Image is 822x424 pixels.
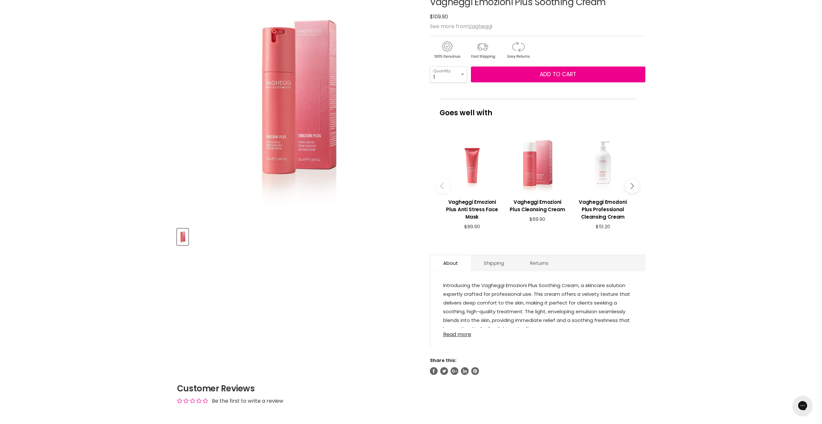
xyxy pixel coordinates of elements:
[440,99,636,120] p: Goes well with
[540,70,576,78] span: Add to cart
[508,193,567,216] a: View product:Vagheggi Emozioni Plus Cleansing Cream
[517,255,561,271] a: Returns
[430,40,464,60] img: genuine.gif
[430,255,471,271] a: About
[177,229,188,245] button: Vagheggi Emozioni Plus Soothing Cream
[177,383,645,394] h2: Customer Reviews
[573,193,632,224] a: View product:Vagheggi Emozioni Plus Professional Cleansing Cream
[430,23,492,30] span: See more from
[790,394,816,418] iframe: Gorgias live chat messenger
[443,281,632,335] p: Introducing the Vagheggi Emozioni Plus Soothing Cream, a skincare solution expertly crafted for p...
[178,229,188,244] img: Vagheggi Emozioni Plus Soothing Cream
[573,198,632,221] h3: Vagheggi Emozioni Plus Professional Cleansing Cream
[430,66,467,82] select: Quantity
[430,13,448,20] span: $109.90
[443,193,502,224] a: View product:Vagheggi Emozioni Plus Anti Stress Face Mask
[501,40,535,60] img: returns.gif
[443,198,502,221] h3: Vagheggi Emozioni Plus Anti Stress Face Mask
[465,40,500,60] img: shipping.gif
[176,227,419,245] div: Product thumbnails
[177,397,208,405] div: Average rating is 0.00 stars
[430,357,456,364] span: Share this:
[529,216,545,222] span: $69.90
[212,398,283,405] div: Be the first to write a review
[471,67,645,83] button: Add to cart
[443,328,632,337] a: Read more
[464,223,480,230] span: $89.90
[596,223,610,230] span: $51.20
[468,23,492,30] a: Vagheggi
[471,255,517,271] a: Shipping
[508,198,567,213] h3: Vagheggi Emozioni Plus Cleansing Cream
[430,357,645,375] aside: Share this:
